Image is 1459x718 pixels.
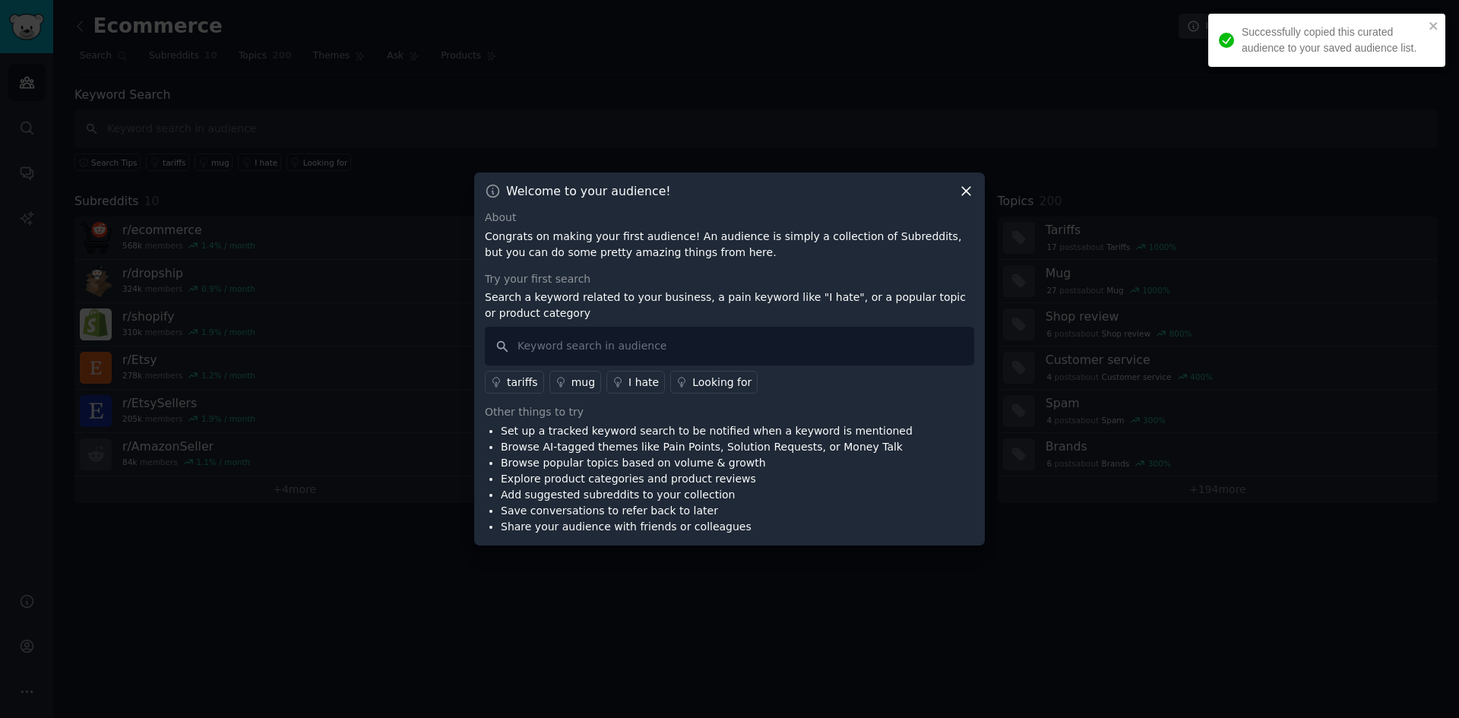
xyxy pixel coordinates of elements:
[485,404,974,420] div: Other things to try
[1429,20,1439,32] button: close
[549,371,601,394] a: mug
[506,183,671,199] h3: Welcome to your audience!
[628,375,659,391] div: I hate
[485,327,974,365] input: Keyword search in audience
[485,271,974,287] div: Try your first search
[606,371,665,394] a: I hate
[501,487,913,503] li: Add suggested subreddits to your collection
[501,439,913,455] li: Browse AI-tagged themes like Pain Points, Solution Requests, or Money Talk
[485,289,974,321] p: Search a keyword related to your business, a pain keyword like "I hate", or a popular topic or pr...
[501,471,913,487] li: Explore product categories and product reviews
[501,455,913,471] li: Browse popular topics based on volume & growth
[485,371,544,394] a: tariffs
[501,519,913,535] li: Share your audience with friends or colleagues
[501,503,913,519] li: Save conversations to refer back to later
[571,375,595,391] div: mug
[501,423,913,439] li: Set up a tracked keyword search to be notified when a keyword is mentioned
[507,375,538,391] div: tariffs
[1242,24,1424,56] div: Successfully copied this curated audience to your saved audience list.
[692,375,752,391] div: Looking for
[485,210,974,226] div: About
[485,229,974,261] p: Congrats on making your first audience! An audience is simply a collection of Subreddits, but you...
[670,371,758,394] a: Looking for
